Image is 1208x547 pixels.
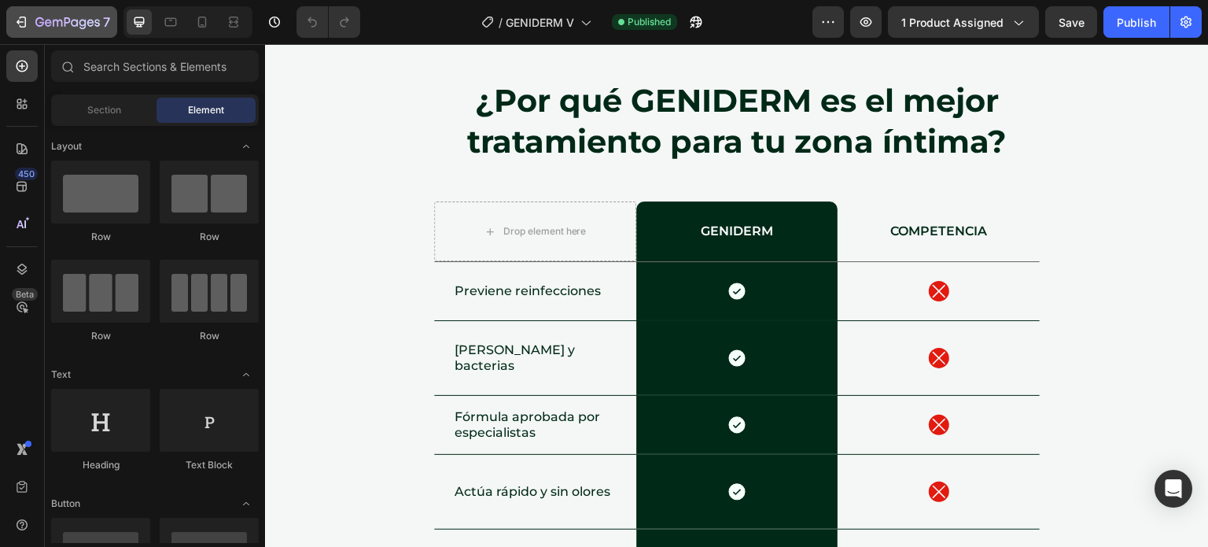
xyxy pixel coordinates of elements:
[51,368,71,382] span: Text
[1155,470,1192,508] div: Open Intercom Messenger
[1059,16,1085,29] span: Save
[190,298,351,331] p: [PERSON_NAME] y bacterias
[234,491,259,516] span: Toggle open
[190,365,351,398] p: Fórmula aprobada por especialistas
[188,103,224,117] span: Element
[234,362,259,387] span: Toggle open
[436,179,508,194] span: GENIDERM
[901,14,1004,31] span: 1 product assigned
[12,288,38,301] div: Beta
[51,139,82,153] span: Layout
[190,440,351,456] p: Actúa rápido y sin olores
[87,103,121,117] span: Section
[51,50,259,82] input: Search Sections & Elements
[51,230,150,244] div: Row
[190,239,351,256] p: Previene reinfecciones
[1117,14,1156,31] div: Publish
[51,329,150,343] div: Row
[160,230,259,244] div: Row
[160,329,259,343] div: Row
[593,179,754,196] p: Competencia
[888,6,1039,38] button: 1 product assigned
[15,168,38,180] div: 450
[265,44,1208,547] iframe: Design area
[1103,6,1169,38] button: Publish
[103,13,110,31] p: 7
[51,497,80,511] span: Button
[160,458,259,472] div: Text Block
[51,458,150,472] div: Heading
[6,6,117,38] button: 7
[506,14,574,31] span: GENIDERM V
[234,134,259,159] span: Toggle open
[1045,6,1097,38] button: Save
[628,15,671,29] span: Published
[499,14,503,31] span: /
[296,6,360,38] div: Undo/Redo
